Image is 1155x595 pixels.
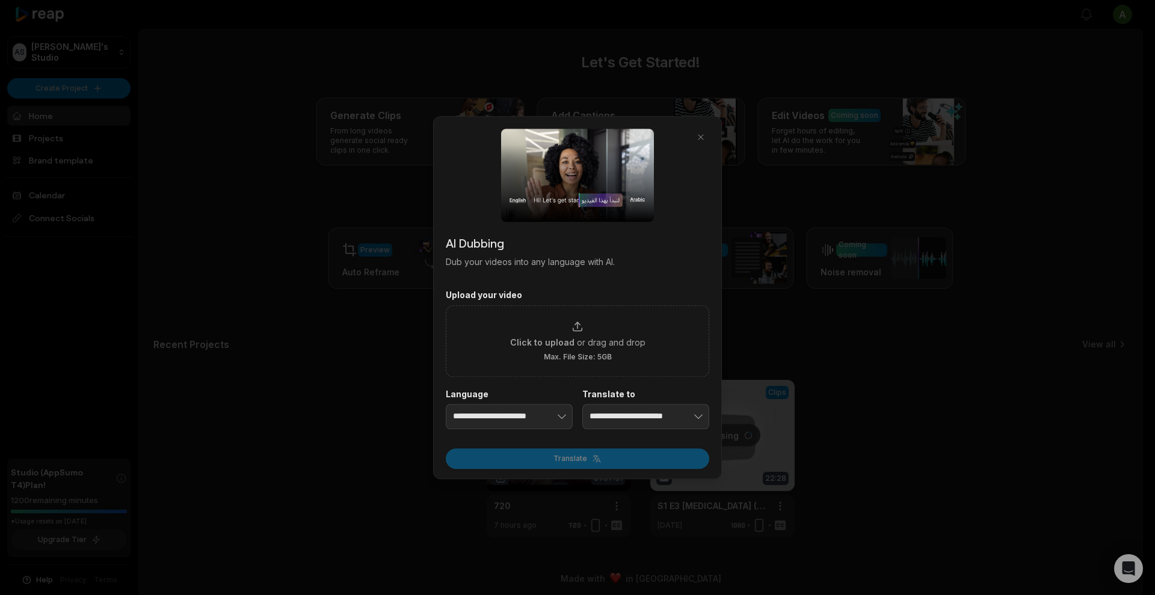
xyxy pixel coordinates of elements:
img: dubbing_dialog.png [501,129,654,222]
span: Click to upload [510,336,574,349]
span: or drag and drop [577,336,645,349]
span: Max. File Size: 5GB [544,352,612,362]
label: Upload your video [446,290,709,301]
label: Language [446,389,573,400]
p: Dub your videos into any language with AI. [446,255,709,268]
label: Translate to [582,389,709,400]
h2: AI Dubbing [446,234,709,252]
